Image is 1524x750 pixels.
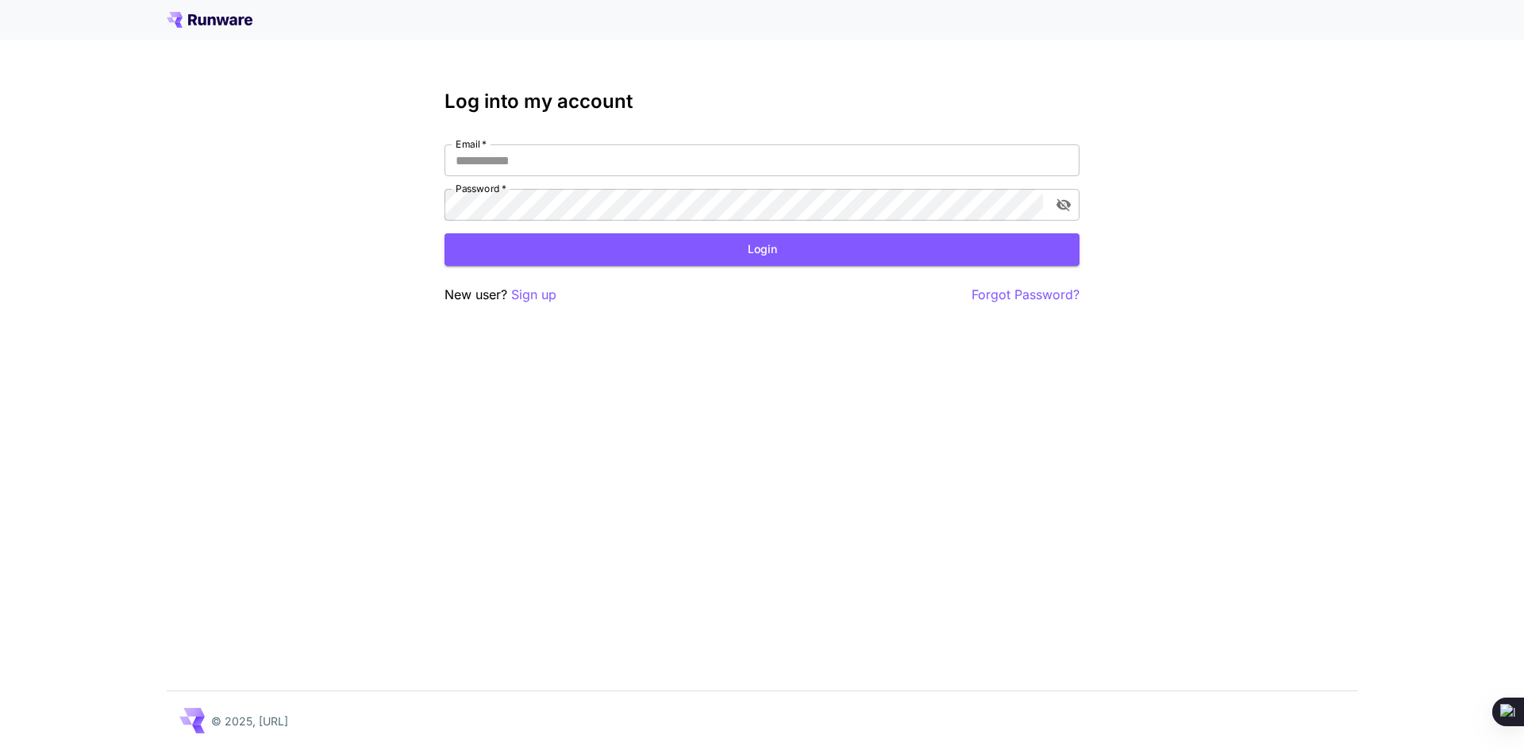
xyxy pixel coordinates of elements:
h3: Log into my account [444,90,1079,113]
button: Forgot Password? [972,285,1079,305]
p: © 2025, [URL] [211,713,288,729]
button: toggle password visibility [1049,190,1078,219]
label: Password [456,182,506,195]
button: Sign up [511,285,556,305]
button: Login [444,233,1079,266]
label: Email [456,137,487,151]
p: New user? [444,285,556,305]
